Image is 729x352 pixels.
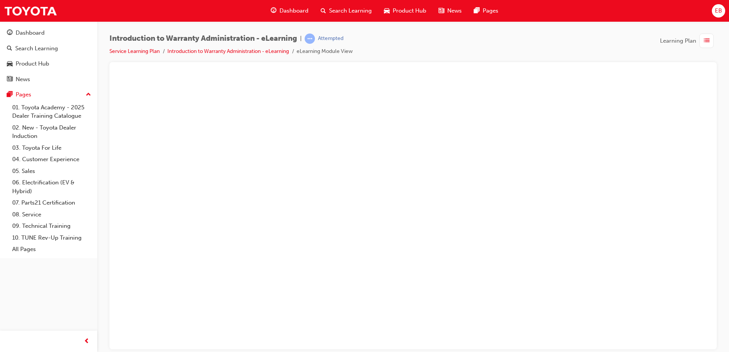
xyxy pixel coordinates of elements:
div: Attempted [318,35,344,42]
a: search-iconSearch Learning [315,3,378,19]
span: pages-icon [7,91,13,98]
div: News [16,75,30,84]
span: | [300,34,302,43]
span: pages-icon [474,6,480,16]
img: Trak [4,2,57,19]
a: 10. TUNE Rev-Up Training [9,232,94,244]
span: news-icon [438,6,444,16]
a: 07. Parts21 Certification [9,197,94,209]
a: Dashboard [3,26,94,40]
span: Introduction to Warranty Administration - eLearning [109,34,297,43]
a: guage-iconDashboard [265,3,315,19]
a: 02. New - Toyota Dealer Induction [9,122,94,142]
a: 06. Electrification (EV & Hybrid) [9,177,94,197]
button: EB [712,4,725,18]
div: Product Hub [16,59,49,68]
a: Product Hub [3,57,94,71]
a: All Pages [9,243,94,255]
button: DashboardSearch LearningProduct HubNews [3,24,94,88]
a: car-iconProduct Hub [378,3,432,19]
a: Introduction to Warranty Administration - eLearning [167,48,289,54]
a: Search Learning [3,42,94,56]
a: 09. Technical Training [9,220,94,232]
span: search-icon [321,6,326,16]
span: search-icon [7,45,12,52]
span: news-icon [7,76,13,83]
a: pages-iconPages [468,3,504,19]
span: car-icon [7,61,13,67]
span: Product Hub [393,6,426,15]
a: Service Learning Plan [109,48,160,54]
a: News [3,72,94,86]
div: Pages [16,90,31,99]
span: Learning Plan [660,37,696,45]
a: 01. Toyota Academy - 2025 Dealer Training Catalogue [9,102,94,122]
div: Search Learning [15,44,58,53]
span: EB [715,6,722,15]
span: Search Learning [329,6,372,15]
span: up-icon [86,90,91,100]
span: Pages [483,6,498,15]
a: 05. Sales [9,165,94,177]
button: Pages [3,88,94,102]
span: guage-icon [7,30,13,37]
span: list-icon [704,36,710,46]
span: car-icon [384,6,390,16]
span: guage-icon [271,6,276,16]
span: News [447,6,462,15]
a: 08. Service [9,209,94,221]
li: eLearning Module View [297,47,353,56]
a: 03. Toyota For Life [9,142,94,154]
span: Dashboard [279,6,308,15]
div: Dashboard [16,29,45,37]
a: news-iconNews [432,3,468,19]
span: learningRecordVerb_ATTEMPT-icon [305,34,315,44]
a: 04. Customer Experience [9,154,94,165]
span: prev-icon [84,337,90,346]
button: Learning Plan [660,34,717,48]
